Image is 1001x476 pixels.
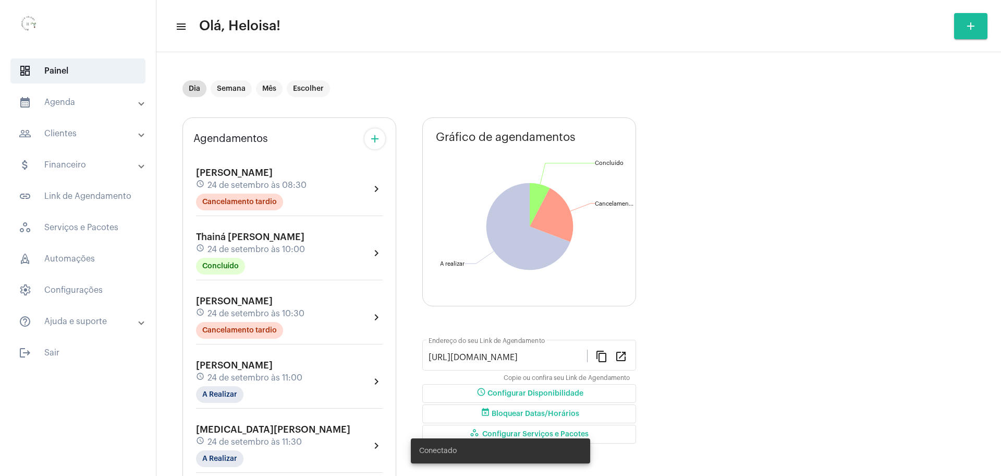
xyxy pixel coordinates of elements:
[19,315,31,328] mat-icon: sidenav icon
[422,384,636,403] button: Configurar Disponibilidade
[422,425,636,444] button: Configurar Serviços e Pacotes
[370,183,383,195] mat-icon: chevron_right
[370,247,383,259] mat-icon: chevron_right
[207,437,302,447] span: 24 de setembro às 11:30
[10,184,145,209] span: Link de Agendamento
[422,404,636,423] button: Bloquear Datas/Horários
[182,80,206,97] mat-chip: Dia
[370,311,383,324] mat-icon: chevron_right
[196,244,205,255] mat-icon: schedule
[475,387,487,400] mat-icon: schedule
[370,439,383,452] mat-icon: chevron_right
[419,446,457,456] span: Conectado
[6,121,156,146] mat-expansion-panel-header: sidenav iconClientes
[175,20,186,33] mat-icon: sidenav icon
[19,96,31,109] mat-icon: sidenav icon
[19,315,139,328] mat-panel-title: Ajuda e suporte
[196,296,273,306] span: [PERSON_NAME]
[8,5,50,47] img: 0d939d3e-dcd2-0964-4adc-7f8e0d1a206f.png
[196,361,273,370] span: [PERSON_NAME]
[199,18,280,34] span: Olá, Heloisa!
[615,350,627,362] mat-icon: open_in_new
[19,221,31,234] span: sidenav icon
[193,133,268,145] span: Agendamentos
[196,386,243,403] mat-chip: A Realizar
[211,80,252,97] mat-chip: Semana
[965,20,977,32] mat-icon: add
[196,194,283,210] mat-chip: Cancelamento tardio
[196,308,205,319] mat-icon: schedule
[6,152,156,177] mat-expansion-panel-header: sidenav iconFinanceiro
[207,309,304,318] span: 24 de setembro às 10:30
[19,96,139,109] mat-panel-title: Agenda
[196,232,304,242] span: Thainá [PERSON_NAME]
[207,373,302,383] span: 24 de setembro às 11:00
[479,410,579,418] span: Bloquear Datas/Horários
[19,253,31,265] span: sidenav icon
[595,201,633,207] text: Cancelamen...
[19,347,31,359] mat-icon: sidenav icon
[196,450,243,467] mat-chip: A Realizar
[207,245,305,254] span: 24 de setembro às 10:00
[196,425,350,434] span: [MEDICAL_DATA][PERSON_NAME]
[504,375,630,382] mat-hint: Copie ou confira seu Link de Agendamento
[6,309,156,334] mat-expansion-panel-header: sidenav iconAjuda e suporte
[196,436,205,448] mat-icon: schedule
[256,80,283,97] mat-chip: Mês
[196,322,283,339] mat-chip: Cancelamento tardio
[479,408,492,420] mat-icon: event_busy
[595,350,608,362] mat-icon: content_copy
[475,390,583,397] span: Configurar Disponibilidade
[429,353,587,362] input: Link
[196,258,245,275] mat-chip: Concluído
[207,181,307,190] span: 24 de setembro às 08:30
[19,127,31,140] mat-icon: sidenav icon
[10,58,145,84] span: Painel
[436,131,576,144] span: Gráfico de agendamentos
[10,278,145,303] span: Configurações
[19,65,31,77] span: sidenav icon
[196,372,205,384] mat-icon: schedule
[10,340,145,365] span: Sair
[196,168,273,177] span: [PERSON_NAME]
[6,90,156,115] mat-expansion-panel-header: sidenav iconAgenda
[440,261,465,267] text: A realizar
[19,284,31,296] span: sidenav icon
[19,159,139,171] mat-panel-title: Financeiro
[595,160,624,166] text: Concluído
[287,80,330,97] mat-chip: Escolher
[10,246,145,271] span: Automações
[19,190,31,203] mat-icon: sidenav icon
[370,375,383,388] mat-icon: chevron_right
[19,127,139,140] mat-panel-title: Clientes
[196,180,205,191] mat-icon: schedule
[19,159,31,171] mat-icon: sidenav icon
[10,215,145,240] span: Serviços e Pacotes
[369,133,381,145] mat-icon: add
